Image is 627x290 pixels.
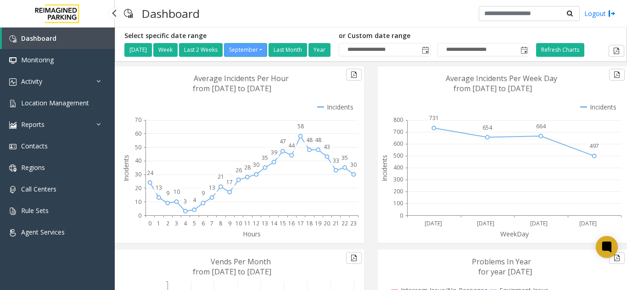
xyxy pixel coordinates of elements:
[341,219,348,227] text: 22
[271,219,278,227] text: 14
[350,161,357,169] text: 30
[500,230,529,238] text: WeekDay
[210,219,213,227] text: 7
[9,100,17,107] img: 'icon'
[166,219,169,227] text: 2
[393,164,403,171] text: 400
[137,2,204,25] h3: Dashboard
[153,43,178,57] button: Week
[453,83,532,93] text: from [DATE] to [DATE]
[21,163,45,172] span: Regions
[21,55,54,64] span: Monitoring
[446,73,557,83] text: Average Incidents Per Week Day
[324,143,330,151] text: 43
[138,212,141,219] text: 0
[148,219,151,227] text: 0
[609,69,625,81] button: Export to pdf
[297,219,304,227] text: 17
[226,178,233,186] text: 17
[124,43,152,57] button: [DATE]
[179,43,223,57] button: Last 2 Weeks
[339,32,529,40] h5: or Custom date range
[193,219,196,227] text: 5
[9,143,17,150] img: 'icon'
[393,128,403,136] text: 700
[579,219,597,227] text: [DATE]
[21,228,65,236] span: Agent Services
[9,164,17,172] img: 'icon'
[472,257,531,267] text: Problems In Year
[9,229,17,236] img: 'icon'
[482,124,493,131] text: 654
[271,148,277,156] text: 39
[280,219,286,227] text: 15
[393,152,403,159] text: 500
[609,45,624,57] button: Export to pdf
[393,140,403,148] text: 600
[124,2,133,25] img: pageIcon
[21,98,89,107] span: Location Management
[280,137,286,145] text: 47
[243,230,261,238] text: Hours
[193,196,196,204] text: 4
[253,161,259,169] text: 30
[21,206,49,215] span: Rule Sets
[9,121,17,129] img: 'icon'
[346,69,362,81] button: Export to pdf
[608,9,616,18] img: logout
[135,130,141,137] text: 60
[135,143,141,151] text: 50
[21,120,45,129] span: Reports
[135,116,141,124] text: 70
[253,219,259,227] text: 12
[235,166,242,174] text: 26
[350,219,357,227] text: 23
[341,154,348,162] text: 35
[288,219,295,227] text: 16
[174,188,180,196] text: 10
[209,184,215,192] text: 13
[478,267,532,277] text: for year [DATE]
[429,114,439,122] text: 731
[306,219,313,227] text: 18
[262,219,268,227] text: 13
[122,155,130,181] text: Incidents
[393,116,403,124] text: 800
[218,173,224,181] text: 21
[9,78,17,86] img: 'icon'
[315,136,321,144] text: 48
[135,170,141,178] text: 30
[584,9,616,18] a: Logout
[530,219,548,227] text: [DATE]
[536,122,546,130] text: 664
[308,43,330,57] button: Year
[235,219,242,227] text: 10
[346,252,362,264] button: Export to pdf
[519,44,529,56] span: Toggle popup
[202,219,205,227] text: 6
[589,142,599,150] text: 497
[536,43,584,57] button: Refresh Charts
[157,219,160,227] text: 1
[288,142,295,149] text: 44
[175,219,178,227] text: 3
[21,34,56,43] span: Dashboard
[184,197,187,205] text: 3
[269,43,307,57] button: Last Month
[9,35,17,43] img: 'icon'
[9,186,17,193] img: 'icon'
[135,184,141,192] text: 20
[21,77,42,86] span: Activity
[219,219,222,227] text: 8
[393,187,403,195] text: 200
[224,43,267,57] button: September
[124,32,332,40] h5: Select specific date range
[147,169,154,177] text: 24
[135,157,141,164] text: 40
[333,157,339,164] text: 33
[9,57,17,64] img: 'icon'
[244,219,251,227] text: 11
[2,27,115,49] a: Dashboard
[228,219,231,227] text: 9
[156,184,162,192] text: 13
